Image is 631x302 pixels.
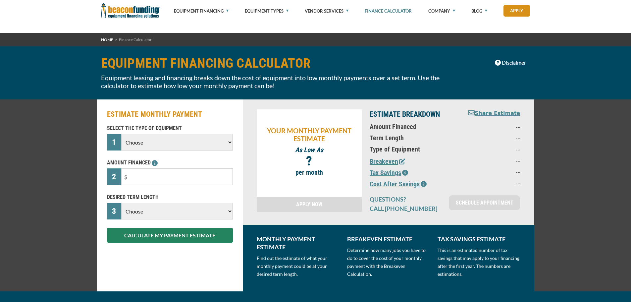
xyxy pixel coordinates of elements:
div: 3 [107,203,122,219]
button: Share Estimate [468,109,520,118]
p: -- [462,145,520,153]
p: Type of Equipment [370,145,454,153]
p: Amount Financed [370,123,454,131]
p: SELECT THE TYPE OF EQUIPMENT [107,124,233,132]
p: As Low As [260,146,359,154]
p: BREAKEVEN ESTIMATE [347,235,430,243]
p: ? [260,157,359,165]
p: Determine how many jobs you have to do to cover the cost of your monthly payment with the Breakev... [347,246,430,278]
p: CALL [PHONE_NUMBER] [370,205,441,212]
button: Tax Savings [370,168,408,178]
p: -- [462,179,520,187]
p: This is an estimated number of tax savings that may apply to your financing after the first year.... [438,246,520,278]
div: 1 [107,134,122,151]
p: per month [260,168,359,176]
p: -- [462,123,520,131]
a: HOME [101,37,113,42]
p: Find out the estimate of what your monthly payment could be at your desired term length. [257,254,339,278]
a: Apply [503,5,530,17]
p: -- [462,168,520,176]
h2: ESTIMATE MONTHLY PAYMENT [107,109,233,119]
p: DESIRED TERM LENGTH [107,193,233,201]
p: Equipment leasing and financing breaks down the cost of equipment into low monthly payments over ... [101,74,457,90]
div: 2 [107,168,122,185]
p: Term Length [370,134,454,142]
button: CALCULATE MY PAYMENT ESTIMATE [107,228,233,243]
p: TAX SAVINGS ESTIMATE [438,235,520,243]
button: Cost After Savings [370,179,427,189]
p: YOUR MONTHLY PAYMENT ESTIMATE [260,127,359,143]
span: Disclaimer [502,59,526,67]
p: AMOUNT FINANCED [107,159,233,167]
p: MONTHLY PAYMENT ESTIMATE [257,235,339,251]
button: Disclaimer [491,56,530,69]
a: APPLY NOW [257,197,362,212]
p: -- [462,134,520,142]
span: Finance Calculator [119,37,152,42]
p: -- [462,156,520,164]
p: QUESTIONS? [370,195,441,203]
input: $ [121,168,233,185]
button: Breakeven [370,156,405,166]
h1: EQUIPMENT FINANCING CALCULATOR [101,56,457,70]
p: ESTIMATE BREAKDOWN [370,109,454,119]
a: SCHEDULE APPOINTMENT [449,195,520,210]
